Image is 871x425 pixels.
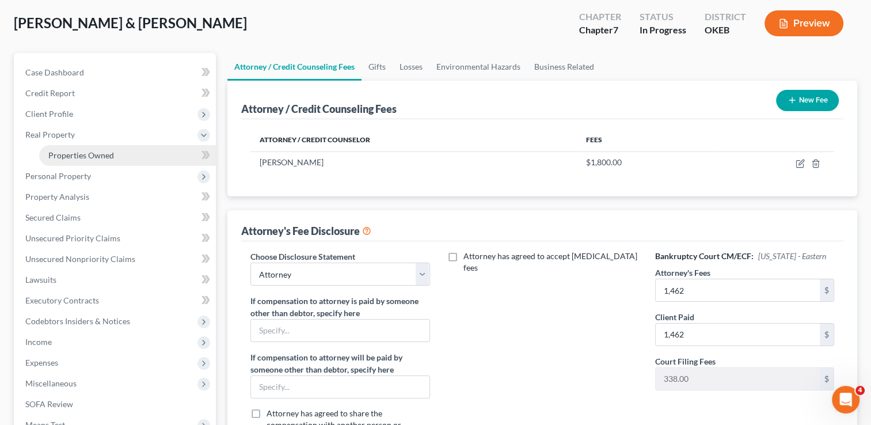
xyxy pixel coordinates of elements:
div: $ [820,368,834,390]
span: Unsecured Nonpriority Claims [25,254,135,264]
span: Income [25,337,52,347]
input: Specify... [251,376,429,398]
button: Preview [764,10,843,36]
div: Chapter [579,10,621,24]
a: Case Dashboard [16,62,216,83]
span: 4 [855,386,865,395]
span: Credit Report [25,88,75,98]
span: Client Profile [25,109,73,119]
label: Choose Disclosure Statement [250,251,355,263]
input: 0.00 [656,324,820,346]
div: $ [820,279,834,301]
span: [US_STATE] - Eastern [758,251,826,261]
a: Business Related [527,53,601,81]
h6: Bankruptcy Court CM/ECF: [655,251,834,262]
span: Codebtors Insiders & Notices [25,316,130,326]
span: Personal Property [25,171,91,181]
a: Lawsuits [16,270,216,290]
label: If compensation to attorney is paid by someone other than debtor, specify here [250,295,429,319]
a: Losses [393,53,429,81]
span: SOFA Review [25,399,73,409]
div: Attorney's Fee Disclosure [241,224,371,238]
label: Attorney's Fees [655,267,710,279]
a: Credit Report [16,83,216,104]
span: Attorney has agreed to accept [MEDICAL_DATA] fees [463,251,637,272]
label: If compensation to attorney will be paid by someone other than debtor, specify here [250,351,429,375]
span: 7 [613,24,618,35]
input: Specify... [251,320,429,341]
a: Attorney / Credit Counseling Fees [227,53,362,81]
div: Chapter [579,24,621,37]
span: Fees [586,135,602,144]
span: Miscellaneous [25,378,77,388]
span: Lawsuits [25,275,56,284]
a: Gifts [362,53,393,81]
div: In Progress [640,24,686,37]
span: Case Dashboard [25,67,84,77]
div: OKEB [705,24,746,37]
span: [PERSON_NAME] [260,157,324,167]
div: $ [820,324,834,346]
button: New Fee [776,90,839,111]
span: Property Analysis [25,192,89,202]
div: Status [640,10,686,24]
a: Property Analysis [16,187,216,207]
span: Unsecured Priority Claims [25,233,120,243]
a: Properties Owned [39,145,216,166]
label: Court Filing Fees [655,355,716,367]
a: Secured Claims [16,207,216,228]
span: Expenses [25,358,58,367]
iframe: Intercom live chat [832,386,859,413]
span: Real Property [25,130,75,139]
a: Executory Contracts [16,290,216,311]
a: Unsecured Priority Claims [16,228,216,249]
span: $1,800.00 [586,157,622,167]
input: 0.00 [656,368,820,390]
span: Executory Contracts [25,295,99,305]
div: District [705,10,746,24]
span: [PERSON_NAME] & [PERSON_NAME] [14,14,247,31]
span: Properties Owned [48,150,114,160]
a: Environmental Hazards [429,53,527,81]
a: Unsecured Nonpriority Claims [16,249,216,270]
input: 0.00 [656,279,820,301]
a: SOFA Review [16,394,216,415]
span: Secured Claims [25,212,81,222]
div: Attorney / Credit Counseling Fees [241,102,397,116]
span: Attorney / Credit Counselor [260,135,370,144]
label: Client Paid [655,311,694,323]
